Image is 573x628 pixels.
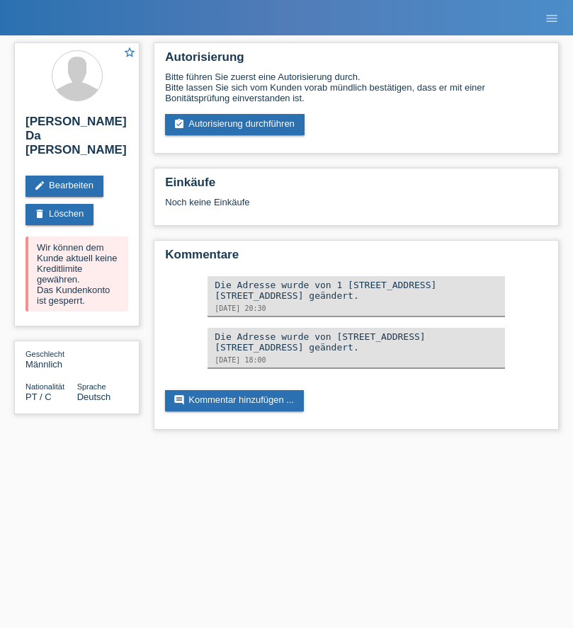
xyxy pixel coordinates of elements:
div: [DATE] 18:00 [215,356,498,364]
h2: Einkäufe [165,176,548,197]
i: comment [174,394,185,406]
a: assignment_turned_inAutorisierung durchführen [165,114,305,135]
div: Die Adresse wurde von [STREET_ADDRESS] [STREET_ADDRESS] geändert. [215,331,498,353]
i: menu [545,11,559,25]
div: Wir können dem Kunde aktuell keine Kreditlimite gewähren. Das Kundenkonto ist gesperrt. [25,236,128,312]
div: Die Adresse wurde von 1 [STREET_ADDRESS] [STREET_ADDRESS] geändert. [215,280,498,301]
a: editBearbeiten [25,176,103,197]
a: menu [538,13,566,22]
a: deleteLöschen [25,204,93,225]
h2: Kommentare [165,248,548,269]
i: assignment_turned_in [174,118,185,130]
span: Deutsch [77,392,111,402]
div: Männlich [25,348,77,370]
i: delete [34,208,45,219]
span: Portugal / C / 23.05.2017 [25,392,52,402]
a: star_border [123,46,136,61]
h2: [PERSON_NAME] Da [PERSON_NAME] [25,115,128,164]
i: edit [34,180,45,191]
div: Noch keine Einkäufe [165,197,548,218]
span: Sprache [77,382,106,391]
a: commentKommentar hinzufügen ... [165,390,304,411]
i: star_border [123,46,136,59]
span: Nationalität [25,382,64,391]
h2: Autorisierung [165,50,548,72]
span: Geschlecht [25,350,64,358]
div: [DATE] 20:30 [215,304,498,312]
div: Bitte führen Sie zuerst eine Autorisierung durch. Bitte lassen Sie sich vom Kunden vorab mündlich... [165,72,548,103]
